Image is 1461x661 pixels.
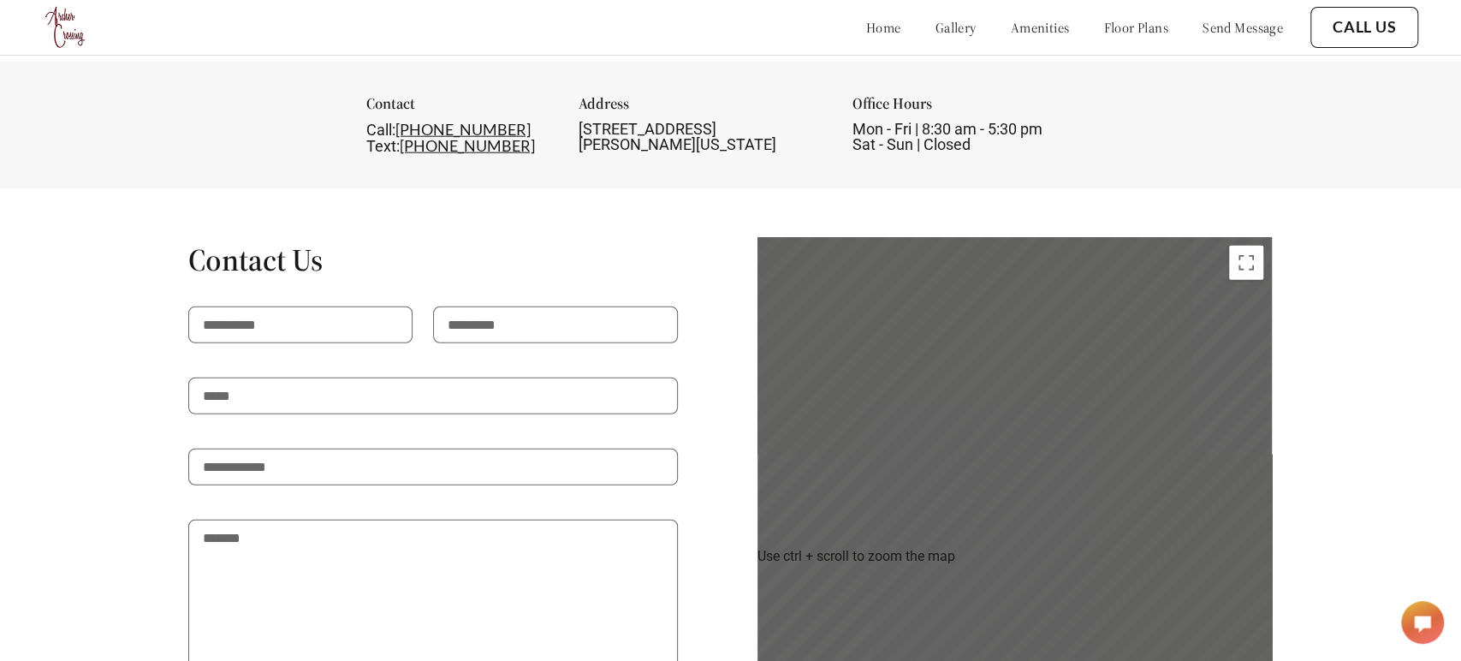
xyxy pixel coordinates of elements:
div: [STREET_ADDRESS][PERSON_NAME][US_STATE] [579,122,822,152]
span: Text: [366,137,400,155]
a: gallery [935,19,977,36]
a: floor plans [1103,19,1168,36]
a: [PHONE_NUMBER] [395,120,531,139]
a: home [866,19,901,36]
div: Address [579,96,822,122]
a: send message [1203,19,1283,36]
span: Sat - Sun | Closed [852,135,970,153]
div: Contact [366,96,549,122]
a: [PHONE_NUMBER] [400,136,535,155]
div: Mon - Fri | 8:30 am - 5:30 pm [852,122,1095,152]
button: Toggle fullscreen view [1229,246,1263,280]
a: amenities [1011,19,1070,36]
span: Call: [366,121,395,139]
div: Office Hours [852,96,1095,122]
button: Call Us [1310,7,1418,48]
h1: Contact Us [188,241,678,279]
a: Call Us [1333,18,1396,37]
img: logo.png [43,4,89,51]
